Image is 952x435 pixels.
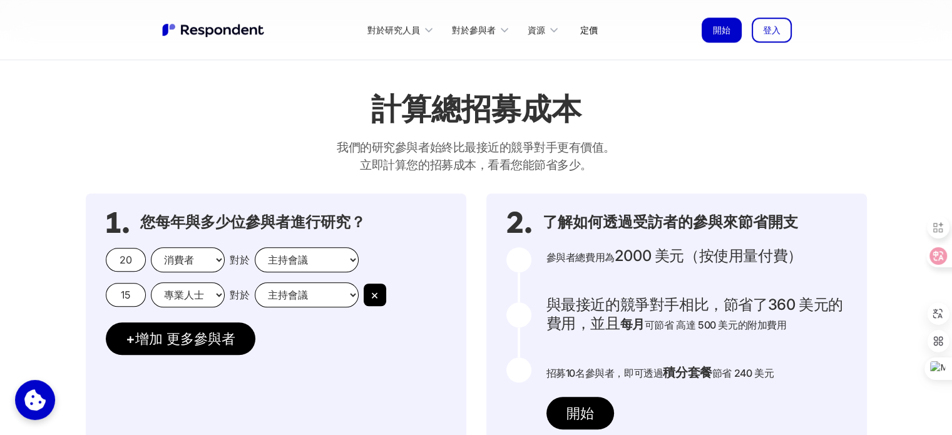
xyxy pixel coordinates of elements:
[506,205,533,240] font: 2.
[615,247,684,265] font: 2000 美元
[752,18,792,43] a: 登入
[161,22,267,38] img: 未命名的 UI 徽標文本
[546,251,615,264] font: 參與者總費用為
[337,140,615,155] font: 我們的研究參與者始終比最接近的競爭對手更有價值。
[452,24,496,35] font: 對於參與者
[663,365,712,380] font: 積分套餐
[367,24,420,35] font: 對於研究人員
[371,287,379,302] font: ×
[445,15,521,44] div: 對於參與者
[546,367,566,379] font: 招募
[620,317,645,332] font: 每月
[566,404,594,421] font: 開始
[140,213,366,231] font: 您每年與多少位參與者進行研究？
[371,92,581,126] font: 計算總招募成本
[712,367,774,379] font: 節省 240 美元
[126,330,163,347] font: +增加
[684,247,802,265] font: （按使用量付費）
[106,205,130,240] font: 1.
[528,24,545,35] font: 資源
[230,253,250,266] font: 對於
[543,213,798,231] font: 了解如何透過受訪者的參與來節省開支
[570,15,608,44] a: 定價
[546,295,843,332] font: 與最接近的競爭對手相比，節省了360 美元的費用，並且
[580,24,598,35] font: 定價
[713,24,730,35] font: 開始
[106,322,255,355] button: +增加 更多參與者
[702,18,742,43] a: 開始
[763,24,781,35] font: 登入
[166,330,235,347] font: 更多參與者
[521,15,570,44] div: 資源
[161,22,267,38] a: 家
[546,397,614,429] a: 開始
[645,319,738,331] font: 可節省 高達 500 美元
[364,284,386,306] button: ×
[738,319,787,331] font: 的附加費用
[360,157,591,172] font: 立即計算您的招募成本，看看您能節省多少。
[566,367,663,379] font: 10名參與者，即可透過
[361,15,445,44] div: 對於研究人員
[230,289,250,301] font: 對於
